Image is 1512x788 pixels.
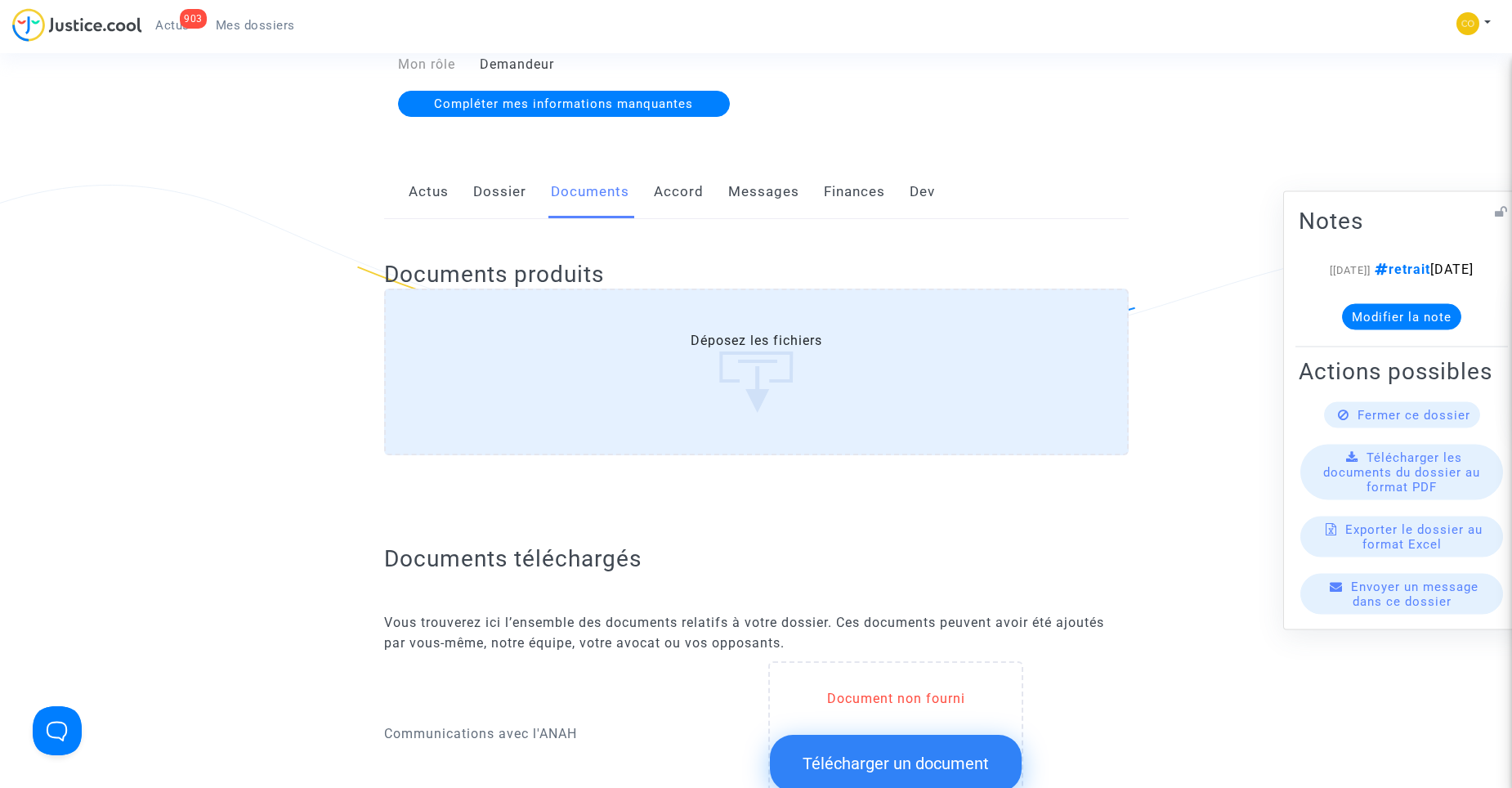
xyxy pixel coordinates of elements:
[142,13,203,38] a: 903Actus
[1351,580,1478,609] span: Envoyer un message dans ce dossier
[372,55,468,74] div: Mon rôle
[467,55,756,74] div: Demandeur
[12,8,142,42] img: jc-logo.svg
[155,18,190,33] span: Actus
[728,165,799,219] a: Messages
[1330,264,1371,276] span: [[DATE]]
[1342,304,1461,330] button: Modifier la note
[384,723,745,744] p: Communications avec l'ANAH
[409,165,449,219] a: Actus
[824,165,885,219] a: Finances
[770,689,1022,709] div: Document non fourni
[551,165,629,219] a: Documents
[203,13,308,38] a: Mes dossiers
[1371,262,1430,277] span: retrait
[216,18,295,33] span: Mes dossiers
[1299,207,1505,235] h2: Notes
[803,754,989,773] span: Télécharger un document
[1358,408,1470,423] span: Fermer ce dossier
[1456,12,1479,35] img: 5a13cfc393247f09c958b2f13390bacc
[384,615,1104,651] span: Vous trouverez ici l’ensemble des documents relatifs à votre dossier. Ces documents peuvent avoir...
[654,165,704,219] a: Accord
[1371,262,1474,277] span: [DATE]
[473,165,526,219] a: Dossier
[1323,450,1480,495] span: Télécharger les documents du dossier au format PDF
[1299,357,1505,386] h2: Actions possibles
[910,165,935,219] a: Dev
[384,544,1129,573] h2: Documents téléchargés
[180,9,207,29] div: 903
[1345,522,1483,552] span: Exporter le dossier au format Excel
[384,260,1129,289] h2: Documents produits
[33,706,82,755] iframe: Help Scout Beacon - Open
[434,96,693,111] span: Compléter mes informations manquantes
